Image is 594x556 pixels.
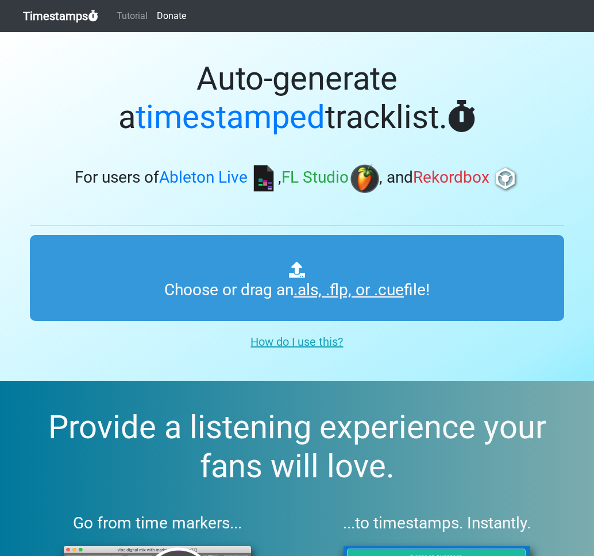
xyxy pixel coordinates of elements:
[30,60,564,137] h1: Auto-generate a tracklist.
[281,168,349,187] span: FL Studio
[250,335,343,349] u: How do I use this?
[36,513,279,533] h3: Go from time markers...
[249,164,278,193] img: ableton.png
[30,164,564,193] h3: For users of , , and
[413,168,489,187] span: Rekordbox
[491,164,520,193] img: rb.png
[316,513,558,533] h3: ...to timestamps. Instantly.
[23,5,98,28] a: Timestamps
[136,98,325,136] span: timestamped
[152,5,191,28] a: Donate
[159,168,248,187] span: Ableton Live
[28,408,566,485] h2: Provide a listening experience your fans will love.
[350,164,379,193] img: fl.png
[112,5,152,28] a: Tutorial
